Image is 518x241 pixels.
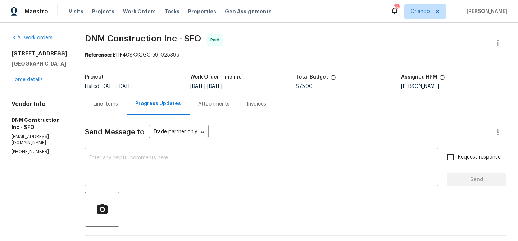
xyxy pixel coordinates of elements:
h5: Total Budget [296,75,328,80]
span: Projects [92,8,114,15]
span: Listed [85,84,133,89]
h5: Assigned HPM [401,75,437,80]
div: 55 [394,4,399,12]
span: Work Orders [123,8,156,15]
span: Properties [188,8,216,15]
span: Paid [210,36,222,44]
span: The hpm assigned to this work order. [439,75,445,84]
span: [DATE] [207,84,222,89]
div: Trade partner only [149,126,209,138]
h2: [STREET_ADDRESS] [12,50,68,57]
h5: Project [85,75,104,80]
span: - [190,84,222,89]
b: Reference: [85,53,112,58]
span: [DATE] [190,84,205,89]
span: [DATE] [118,84,133,89]
div: Line Items [94,101,118,108]
p: [PHONE_NUMBER] [12,149,68,155]
h4: Vendor Info [12,101,68,108]
div: E11F408KXQGC-e9f02539c [85,52,506,59]
a: All work orders [12,35,53,40]
span: Tasks [164,9,180,14]
span: The total cost of line items that have been proposed by Opendoor. This sum includes line items th... [330,75,336,84]
span: Visits [69,8,83,15]
div: Progress Updates [135,100,181,107]
span: - [101,84,133,89]
p: [EMAIL_ADDRESS][DOMAIN_NAME] [12,134,68,146]
h5: [GEOGRAPHIC_DATA] [12,60,68,67]
span: Send Message to [85,129,145,136]
div: [PERSON_NAME] [401,84,506,89]
span: [PERSON_NAME] [464,8,507,15]
div: Attachments [198,101,230,108]
span: Maestro [24,8,48,15]
span: [DATE] [101,84,116,89]
h5: Work Order Timeline [190,75,242,80]
h5: DNM Construction Inc - SFO [12,116,68,131]
a: Home details [12,77,43,82]
span: Geo Assignments [225,8,272,15]
span: Request response [458,153,501,161]
span: Orlando [410,8,430,15]
span: $75.00 [296,84,313,89]
div: Invoices [247,101,266,108]
span: DNM Construction Inc - SFO [85,34,201,43]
